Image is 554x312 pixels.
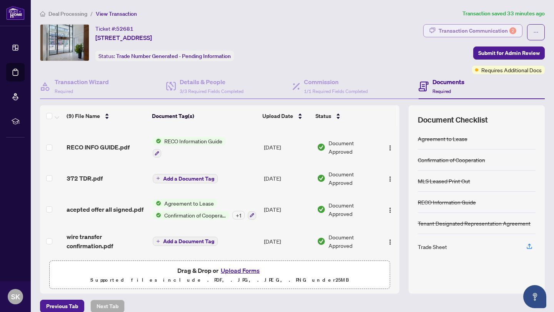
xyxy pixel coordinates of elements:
[418,219,531,227] div: Tenant Designated Representation Agreement
[329,201,377,218] span: Document Approved
[533,30,539,35] span: ellipsis
[261,193,314,226] td: [DATE]
[418,115,488,125] span: Document Checklist
[315,112,331,120] span: Status
[317,237,325,246] img: Document Status
[329,139,377,156] span: Document Approved
[261,131,314,164] td: [DATE]
[161,137,225,145] span: RECO Information Guide
[418,156,485,164] div: Confirmation of Cooperation
[387,239,393,245] img: Logo
[262,112,293,120] span: Upload Date
[40,11,45,17] span: home
[387,176,393,182] img: Logo
[177,266,262,275] span: Drag & Drop or
[523,285,546,308] button: Open asap
[153,174,218,183] button: Add a Document Tag
[384,172,396,184] button: Logo
[180,88,244,94] span: 3/3 Required Fields Completed
[329,233,377,250] span: Document Approved
[163,239,214,244] span: Add a Document Tag
[48,10,87,17] span: Deal Processing
[67,232,147,251] span: wire transfer confirmation.pdf
[473,46,545,60] button: Submit for Admin Review
[161,199,217,207] span: Agreement to Lease
[509,27,516,34] div: 2
[317,205,325,214] img: Document Status
[55,88,73,94] span: Required
[40,25,89,61] img: IMG-W12383103_1.jpg
[304,88,368,94] span: 1/1 Required Fields Completed
[55,77,109,86] h4: Transaction Wizard
[219,266,262,275] button: Upload Forms
[317,143,325,151] img: Document Status
[90,9,93,18] li: /
[95,24,133,33] div: Ticket #:
[116,53,231,60] span: Trade Number Generated - Pending Information
[418,242,447,251] div: Trade Sheet
[232,211,245,219] div: + 1
[312,105,379,127] th: Status
[50,261,390,289] span: Drag & Drop orUpload FormsSupported files include .PDF, .JPG, .JPEG, .PNG under25MB
[11,291,20,302] span: SK
[67,205,144,214] span: acepted offer all signed.pdf
[156,239,160,243] span: plus
[153,237,218,246] button: Add a Document Tag
[261,164,314,193] td: [DATE]
[153,199,161,207] img: Status Icon
[153,236,218,246] button: Add a Document Tag
[439,25,516,37] div: Transaction Communication
[6,6,25,20] img: logo
[153,137,225,158] button: Status IconRECO Information Guide
[153,137,161,145] img: Status Icon
[317,174,325,183] img: Document Status
[63,105,149,127] th: (9) File Name
[67,174,103,183] span: 372 TDR.pdf
[153,173,218,183] button: Add a Document Tag
[54,275,385,285] p: Supported files include .PDF, .JPG, .JPEG, .PNG under 25 MB
[96,10,137,17] span: View Transaction
[161,211,229,219] span: Confirmation of Cooperation
[387,207,393,213] img: Logo
[153,211,161,219] img: Status Icon
[384,141,396,153] button: Logo
[418,198,476,206] div: RECO Information Guide
[163,176,214,181] span: Add a Document Tag
[478,47,540,59] span: Submit for Admin Review
[329,170,377,187] span: Document Approved
[67,112,100,120] span: (9) File Name
[304,77,368,86] h4: Commission
[418,177,470,185] div: MLS Leased Print Out
[384,203,396,216] button: Logo
[432,77,464,86] h4: Documents
[67,143,130,152] span: RECO INFO GUIDE.pdf
[481,66,542,74] span: Requires Additional Docs
[156,176,160,180] span: plus
[259,105,312,127] th: Upload Date
[116,25,133,32] span: 52681
[423,24,522,37] button: Transaction Communication2
[261,226,314,257] td: [DATE]
[418,134,467,143] div: Agreement to Lease
[95,51,234,61] div: Status:
[387,145,393,151] img: Logo
[432,88,451,94] span: Required
[384,235,396,247] button: Logo
[462,9,545,18] article: Transaction saved 33 minutes ago
[153,199,256,220] button: Status IconAgreement to LeaseStatus IconConfirmation of Cooperation+1
[95,33,152,42] span: [STREET_ADDRESS]
[149,105,259,127] th: Document Tag(s)
[180,77,244,86] h4: Details & People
